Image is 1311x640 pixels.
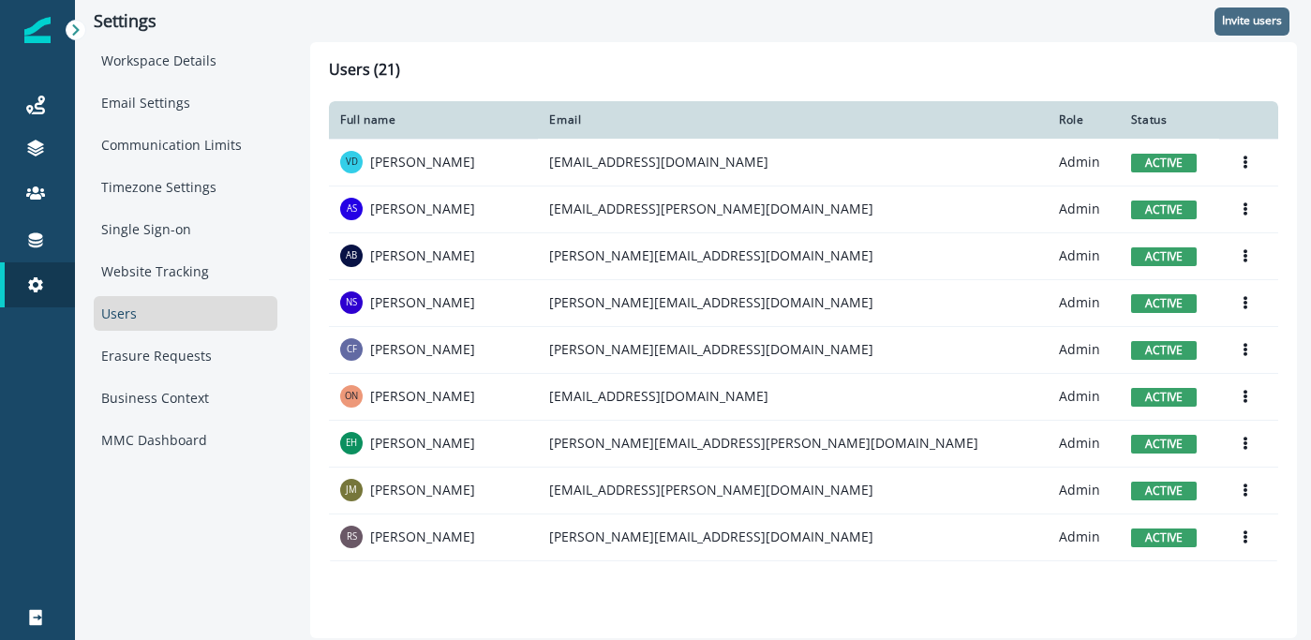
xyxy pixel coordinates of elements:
div: Timezone Settings [94,170,277,204]
button: Options [1230,429,1260,457]
span: active [1131,388,1197,407]
td: [EMAIL_ADDRESS][DOMAIN_NAME] [538,139,1048,186]
span: active [1131,341,1197,360]
div: Single Sign-on [94,212,277,246]
td: [PERSON_NAME][EMAIL_ADDRESS][DOMAIN_NAME] [538,326,1048,373]
p: [PERSON_NAME] [370,434,475,453]
div: Austin Sandmeyer [347,204,357,214]
div: Business Context [94,380,277,415]
div: Cody Farmer [347,345,357,354]
button: Options [1230,335,1260,364]
button: Options [1230,195,1260,223]
p: [PERSON_NAME] [370,200,475,218]
div: Status [1131,112,1208,127]
span: active [1131,294,1197,313]
span: active [1131,528,1197,547]
button: Options [1230,289,1260,317]
div: Workspace Details [94,43,277,78]
div: Rachel Squire [347,532,357,542]
td: Admin [1048,373,1120,420]
div: Email Settings [94,85,277,120]
button: Options [1230,476,1260,504]
td: Admin [1048,326,1120,373]
button: Invite users [1214,7,1289,36]
td: [PERSON_NAME][EMAIL_ADDRESS][DOMAIN_NAME] [538,513,1048,560]
td: Admin [1048,279,1120,326]
div: Users [94,296,277,331]
div: Communication Limits [94,127,277,162]
button: Options [1230,242,1260,270]
img: Inflection [24,17,51,43]
p: [PERSON_NAME] [370,153,475,171]
div: MMC Dashboard [94,423,277,457]
p: [PERSON_NAME] [370,528,475,546]
div: Role [1059,112,1109,127]
p: [PERSON_NAME] [370,481,475,499]
span: active [1131,154,1197,172]
td: [PERSON_NAME][EMAIL_ADDRESS][PERSON_NAME][DOMAIN_NAME] [538,420,1048,467]
div: Oak Nguyen [345,392,358,401]
div: Aaron Bird [346,251,357,260]
td: User [1048,560,1120,607]
div: Juhno Mann [346,485,357,495]
td: Admin [1048,420,1120,467]
p: [PERSON_NAME] [370,387,475,406]
button: Options [1230,148,1260,176]
td: Admin [1048,232,1120,279]
span: active [1131,247,1197,266]
span: active [1131,482,1197,500]
button: Options [1230,382,1260,410]
td: [EMAIL_ADDRESS][PERSON_NAME][DOMAIN_NAME] [538,186,1048,232]
p: [PERSON_NAME] [370,246,475,265]
p: Settings [94,11,277,32]
h1: Users (21) [329,61,1278,86]
div: Erasure Requests [94,338,277,373]
td: [PERSON_NAME][EMAIL_ADDRESS][DOMAIN_NAME] [538,279,1048,326]
p: [PERSON_NAME] [370,293,475,312]
p: [PERSON_NAME] [370,340,475,359]
td: [EMAIL_ADDRESS][DOMAIN_NAME] [538,373,1048,420]
td: [PERSON_NAME][EMAIL_ADDRESS][DOMAIN_NAME] [538,232,1048,279]
button: Options [1230,523,1260,551]
div: Website Tracking [94,254,277,289]
div: Email [549,112,1036,127]
span: active [1131,435,1197,454]
td: [EMAIL_ADDRESS][PERSON_NAME][DOMAIN_NAME] [538,467,1048,513]
td: Admin [1048,139,1120,186]
div: Erika Hickey [346,439,357,448]
td: Admin [1048,513,1120,560]
div: Full name [340,112,527,127]
td: [PERSON_NAME][EMAIL_ADDRESS][PERSON_NAME][DOMAIN_NAME] [538,560,1048,607]
p: Invite users [1222,14,1282,27]
div: Nakul Sibiraj [346,298,357,307]
td: Admin [1048,467,1120,513]
td: Admin [1048,186,1120,232]
span: active [1131,201,1197,219]
div: Vic Davis [346,157,358,167]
